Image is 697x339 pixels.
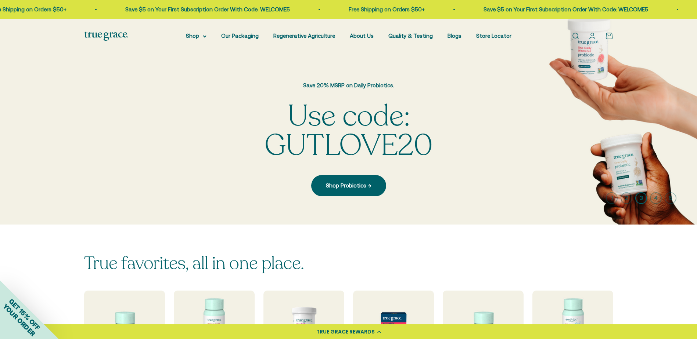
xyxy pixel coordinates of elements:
[476,33,511,39] a: Store Locator
[125,5,290,14] p: Save $5 on Your First Subscription Order With Code: WELCOME5
[273,33,335,39] a: Regenerative Agriculture
[484,5,648,14] p: Save $5 on Your First Subscription Order With Code: WELCOME5
[448,33,461,39] a: Blogs
[186,32,206,40] summary: Shop
[316,328,375,336] div: TRUE GRACE REWARDS
[349,6,425,12] a: Free Shipping on Orders $50+
[606,192,618,204] button: 1
[1,302,37,338] span: YOUR ORDER
[388,33,433,39] a: Quality & Testing
[350,33,374,39] a: About Us
[621,192,632,204] button: 2
[227,81,470,90] p: Save 20% MSRP on Daily Probiotics.
[311,175,386,196] a: Shop Probiotics →
[84,251,304,275] split-lines: True favorites, all in one place.
[221,33,259,39] a: Our Packaging
[265,96,432,165] split-lines: Use code: GUTLOVE20
[635,192,647,204] button: 3
[665,192,676,204] button: 5
[7,297,42,331] span: GET 15% OFF
[650,192,662,204] button: 4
